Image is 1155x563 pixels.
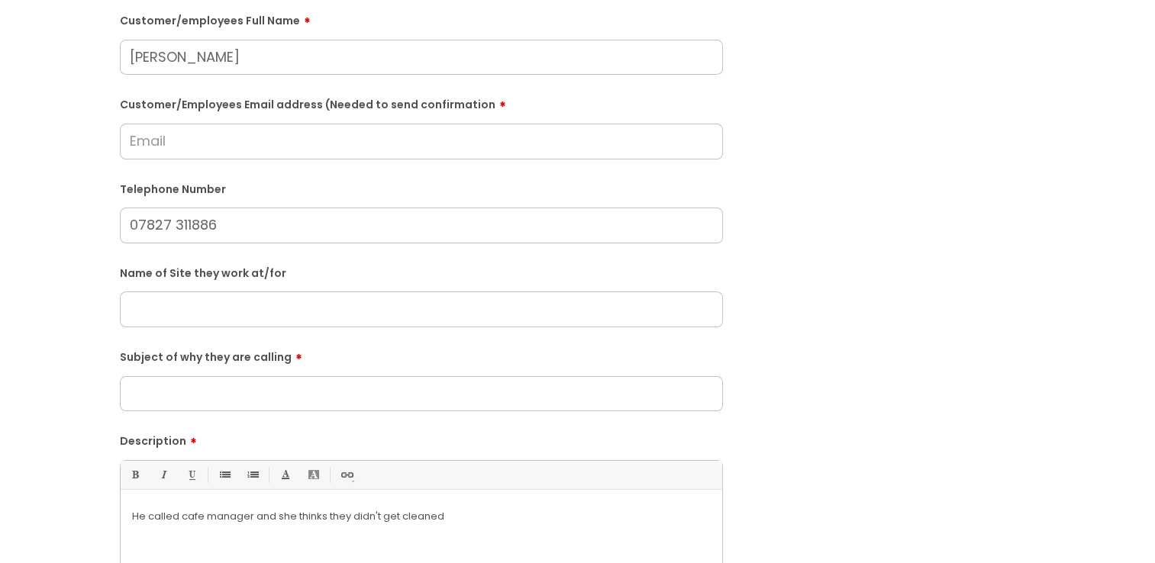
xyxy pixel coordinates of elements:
[120,429,723,448] label: Description
[215,465,234,484] a: • Unordered List (Ctrl-Shift-7)
[276,465,295,484] a: Font Color
[125,465,144,484] a: Bold (Ctrl-B)
[337,465,356,484] a: Link
[153,465,173,484] a: Italic (Ctrl-I)
[120,124,723,159] input: Email
[120,93,723,111] label: Customer/Employees Email address (Needed to send confirmation
[120,346,723,364] label: Subject of why they are calling
[120,264,723,280] label: Name of Site they work at/for
[182,465,201,484] a: Underline(Ctrl-U)
[243,465,262,484] a: 1. Ordered List (Ctrl-Shift-8)
[120,9,723,27] label: Customer/employees Full Name
[304,465,323,484] a: Back Color
[120,180,723,196] label: Telephone Number
[132,510,711,523] p: He called cafe manager and she thinks they didn't get cleaned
